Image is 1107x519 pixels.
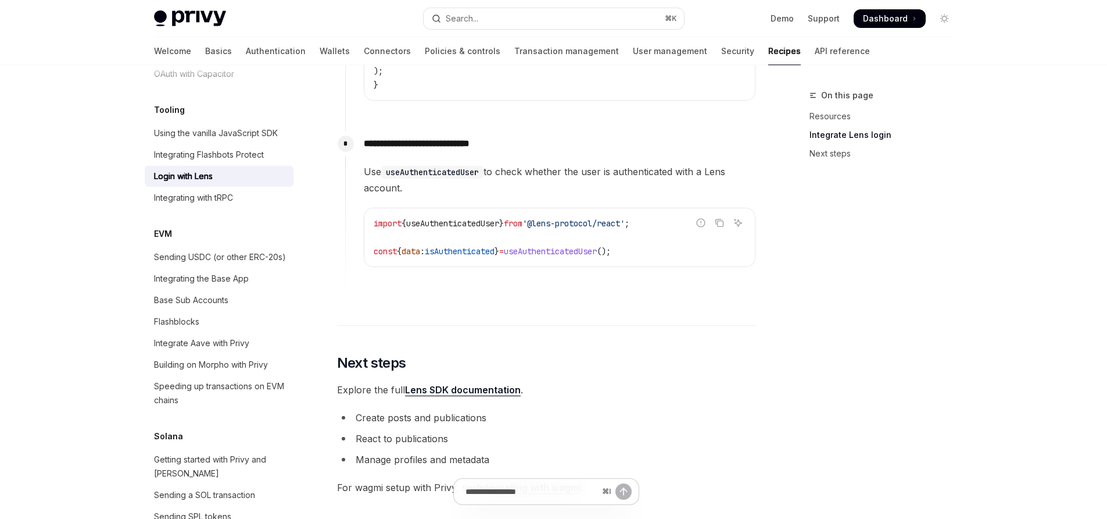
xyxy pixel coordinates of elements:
[402,246,420,257] span: data
[145,144,293,165] a: Integrating Flashbots Protect
[205,37,232,65] a: Basics
[154,37,191,65] a: Welcome
[815,37,870,65] a: API reference
[364,37,411,65] a: Connectors
[337,452,756,468] li: Manage profiles and metadata
[154,379,286,407] div: Speeding up transactions on EVM chains
[402,218,406,229] span: {
[145,354,293,375] a: Building on Morpho with Privy
[145,123,293,144] a: Using the vanilla JavaScript SDK
[446,12,478,26] div: Search...
[854,9,926,28] a: Dashboard
[935,9,954,28] button: Toggle dark mode
[712,215,727,230] button: Copy the contents from the code block
[808,13,840,24] a: Support
[145,268,293,289] a: Integrating the Base App
[425,37,500,65] a: Policies & controls
[522,218,625,229] span: '@lens-protocol/react'
[154,453,286,481] div: Getting started with Privy and [PERSON_NAME]
[145,449,293,484] a: Getting started with Privy and [PERSON_NAME]
[154,191,233,205] div: Integrating with tRPC
[730,215,746,230] button: Ask AI
[425,246,495,257] span: isAuthenticated
[771,13,794,24] a: Demo
[337,382,756,398] span: Explore the full .
[809,144,963,163] a: Next steps
[374,80,378,90] span: }
[154,336,249,350] div: Integrate Aave with Privy
[337,431,756,447] li: React to publications
[615,484,632,500] button: Send message
[154,358,268,372] div: Building on Morpho with Privy
[154,103,185,117] h5: Tooling
[420,246,425,257] span: :
[809,126,963,144] a: Integrate Lens login
[495,246,499,257] span: }
[154,126,278,140] div: Using the vanilla JavaScript SDK
[424,8,684,29] button: Open search
[374,218,402,229] span: import
[809,107,963,126] a: Resources
[154,488,255,502] div: Sending a SOL transaction
[633,37,707,65] a: User management
[145,247,293,268] a: Sending USDC (or other ERC-20s)
[374,66,383,76] span: );
[364,163,755,196] span: Use to check whether the user is authenticated with a Lens account.
[154,169,213,183] div: Login with Lens
[154,293,228,307] div: Base Sub Accounts
[381,166,483,179] code: useAuthenticatedUser
[154,10,226,27] img: light logo
[320,37,350,65] a: Wallets
[665,14,677,23] span: ⌘ K
[597,246,611,257] span: ();
[863,13,908,24] span: Dashboard
[821,88,873,102] span: On this page
[397,246,402,257] span: {
[145,166,293,187] a: Login with Lens
[721,37,754,65] a: Security
[145,485,293,506] a: Sending a SOL transaction
[145,311,293,332] a: Flashblocks
[154,227,172,241] h5: EVM
[693,215,708,230] button: Report incorrect code
[514,37,619,65] a: Transaction management
[145,290,293,311] a: Base Sub Accounts
[337,354,406,372] span: Next steps
[154,250,286,264] div: Sending USDC (or other ERC-20s)
[504,218,522,229] span: from
[246,37,306,65] a: Authentication
[768,37,801,65] a: Recipes
[145,187,293,208] a: Integrating with tRPC
[499,246,504,257] span: =
[625,218,629,229] span: ;
[504,246,597,257] span: useAuthenticatedUser
[145,376,293,411] a: Speeding up transactions on EVM chains
[499,218,504,229] span: }
[154,315,199,329] div: Flashblocks
[465,479,597,504] input: Ask a question...
[405,384,521,396] a: Lens SDK documentation
[154,148,264,162] div: Integrating Flashbots Protect
[145,333,293,354] a: Integrate Aave with Privy
[406,218,499,229] span: useAuthenticatedUser
[154,272,249,286] div: Integrating the Base App
[374,246,397,257] span: const
[154,429,183,443] h5: Solana
[337,410,756,426] li: Create posts and publications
